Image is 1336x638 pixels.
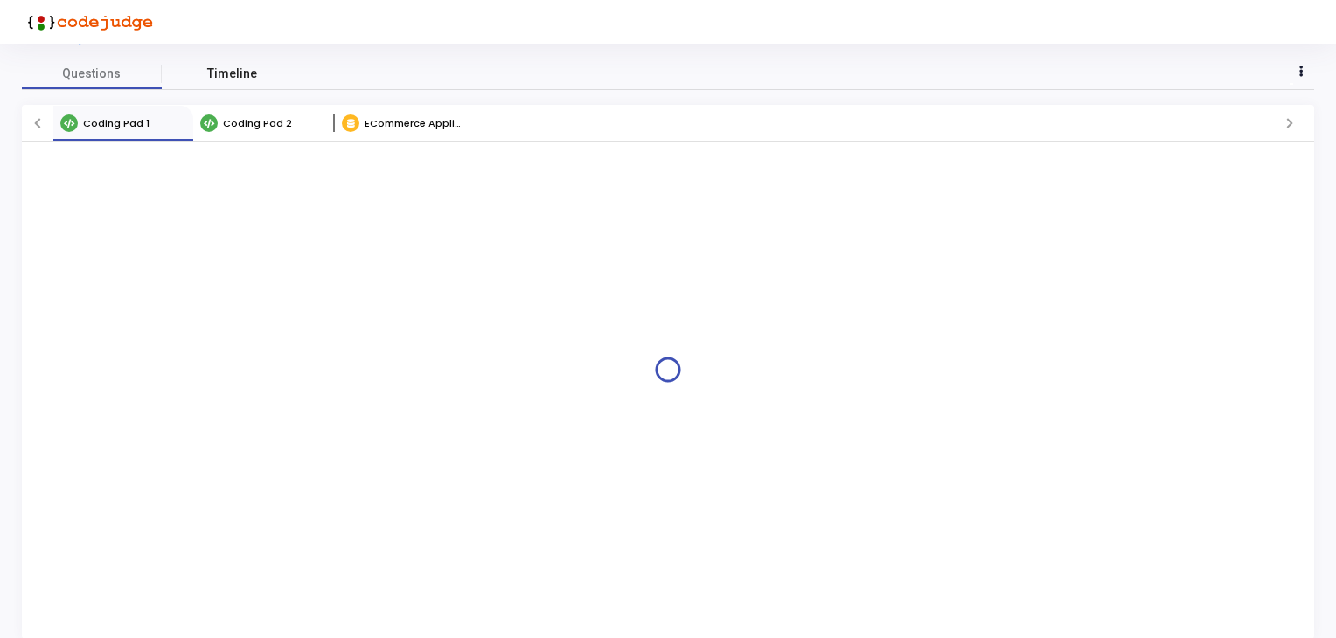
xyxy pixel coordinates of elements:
a: View Description [22,34,119,45]
span: Coding Pad 2 [223,116,292,130]
span: ECommerce Application Database Assignment - high spending habits [365,116,721,130]
span: Timeline [207,65,257,83]
span: Coding Pad 1 [83,116,150,130]
span: Questions [22,65,162,83]
img: logo [22,4,153,39]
